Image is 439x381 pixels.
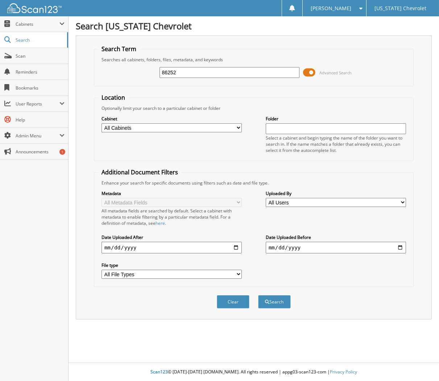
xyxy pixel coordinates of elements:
[98,57,410,63] div: Searches all cabinets, folders, files, metadata, and keywords
[102,116,242,122] label: Cabinet
[16,85,65,91] span: Bookmarks
[16,101,59,107] span: User Reports
[98,45,140,53] legend: Search Term
[266,242,406,253] input: end
[330,369,357,375] a: Privacy Policy
[7,3,62,13] img: scan123-logo-white.svg
[16,53,65,59] span: Scan
[16,69,65,75] span: Reminders
[16,117,65,123] span: Help
[16,133,59,139] span: Admin Menu
[319,70,352,75] span: Advanced Search
[102,242,242,253] input: start
[266,234,406,240] label: Date Uploaded Before
[102,262,242,268] label: File type
[102,208,242,226] div: All metadata fields are searched by default. Select a cabinet with metadata to enable filtering b...
[98,180,410,186] div: Enhance your search for specific documents using filters such as date and file type.
[16,21,59,27] span: Cabinets
[217,295,249,308] button: Clear
[102,190,242,196] label: Metadata
[156,220,165,226] a: here
[102,234,242,240] label: Date Uploaded After
[16,149,65,155] span: Announcements
[98,94,129,102] legend: Location
[59,149,65,155] div: 1
[16,37,63,43] span: Search
[266,190,406,196] label: Uploaded By
[98,105,410,111] div: Optionally limit your search to a particular cabinet or folder
[266,116,406,122] label: Folder
[374,6,426,11] span: [US_STATE] Chevrolet
[69,363,439,381] div: © [DATE]-[DATE] [DOMAIN_NAME]. All rights reserved | appg03-scan123-com |
[266,135,406,153] div: Select a cabinet and begin typing the name of the folder you want to search in. If the name match...
[150,369,168,375] span: Scan123
[98,168,182,176] legend: Additional Document Filters
[76,20,432,32] h1: Search [US_STATE] Chevrolet
[258,295,291,308] button: Search
[311,6,351,11] span: [PERSON_NAME]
